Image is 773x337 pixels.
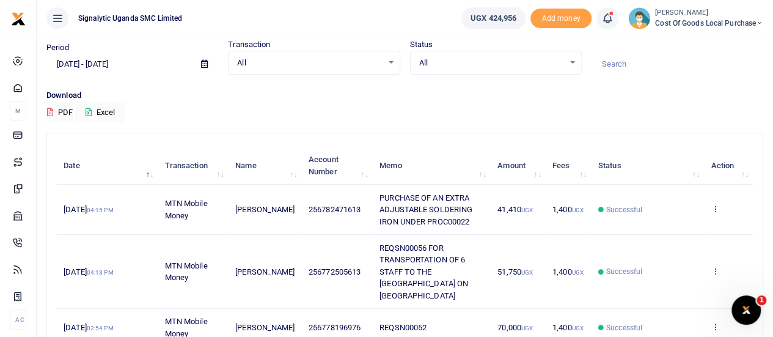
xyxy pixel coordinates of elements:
span: Successful [606,322,642,333]
small: 04:13 PM [87,269,114,276]
span: 1,400 [552,267,584,276]
small: UGX [521,207,533,213]
img: logo-small [11,12,26,26]
th: Transaction: activate to sort column ascending [158,147,229,185]
button: Close [476,324,489,336]
span: Successful [606,204,642,215]
label: Period [46,42,69,54]
li: Toup your wallet [530,9,592,29]
th: Status: activate to sort column ascending [592,147,704,185]
button: Excel [75,102,125,123]
label: Status [410,39,433,51]
li: Ac [10,309,26,330]
a: UGX 424,956 [461,7,526,29]
th: Account Number: activate to sort column ascending [302,147,373,185]
span: Signalytic Uganda SMC Limited [73,13,187,24]
img: profile-user [628,7,650,29]
small: 04:15 PM [87,207,114,213]
li: Wallet ballance [456,7,530,29]
span: [PERSON_NAME] [235,323,295,332]
span: 256782471613 [309,205,361,214]
th: Name: activate to sort column ascending [229,147,302,185]
th: Fees: activate to sort column ascending [546,147,592,185]
span: [DATE] [64,267,113,276]
input: select period [46,54,191,75]
span: All [419,57,564,69]
span: UGX 424,956 [471,12,516,24]
small: UGX [521,325,533,331]
span: Add money [530,9,592,29]
span: MTN Mobile Money [165,199,208,220]
th: Date: activate to sort column descending [57,147,158,185]
small: 02:54 PM [87,325,114,331]
button: PDF [46,102,73,123]
span: MTN Mobile Money [165,261,208,283]
span: All [237,57,382,69]
a: logo-small logo-large logo-large [11,13,26,23]
small: UGX [571,325,583,331]
a: profile-user [PERSON_NAME] Cost of Goods Local Purchase [628,7,763,29]
span: 256772505613 [309,267,361,276]
span: [DATE] [64,323,113,332]
th: Amount: activate to sort column ascending [491,147,546,185]
span: [PERSON_NAME] [235,205,295,214]
th: Memo: activate to sort column ascending [373,147,491,185]
span: [DATE] [64,205,113,214]
small: [PERSON_NAME] [655,8,763,18]
small: UGX [571,207,583,213]
label: Transaction [228,39,270,51]
span: Cost of Goods Local Purchase [655,18,763,29]
span: 1,400 [552,323,584,332]
small: UGX [571,269,583,276]
span: [PERSON_NAME] [235,267,295,276]
span: REQSN00056 FOR TRANSPORTATION OF 6 STAFF TO THE [GEOGRAPHIC_DATA] ON [GEOGRAPHIC_DATA] [379,243,468,300]
p: Download [46,89,763,102]
a: Add money [530,13,592,22]
span: 51,750 [497,267,533,276]
li: M [10,101,26,121]
input: Search [592,54,763,75]
span: 41,410 [497,205,533,214]
span: Successful [606,266,642,277]
small: UGX [521,269,533,276]
span: PURCHASE OF AN EXTRA ADJUSTABLE SOLDERING IRON UNDER PROC00022 [379,193,472,226]
span: 1 [757,295,766,305]
span: 70,000 [497,323,533,332]
span: 1,400 [552,205,584,214]
th: Action: activate to sort column ascending [704,147,753,185]
iframe: Intercom live chat [731,295,761,325]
